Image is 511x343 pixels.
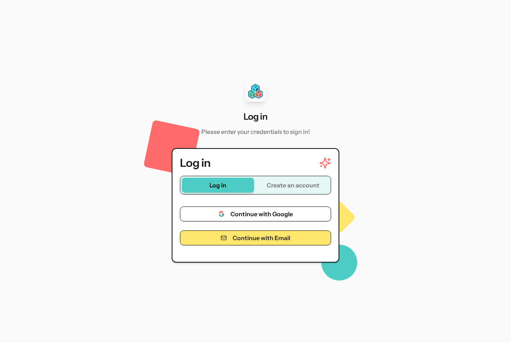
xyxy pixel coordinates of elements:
[180,230,331,245] button: Continue with Email
[257,178,329,193] button: Create an account
[182,178,254,193] button: Log in
[201,127,310,136] p: Please enter your credentials to sign in!
[248,84,263,99] img: Fanar Logo
[180,206,331,221] button: Continue with Google
[245,81,266,102] a: Fanar LogoLog in
[201,111,310,123] h1: Log in
[180,156,211,170] h2: Log in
